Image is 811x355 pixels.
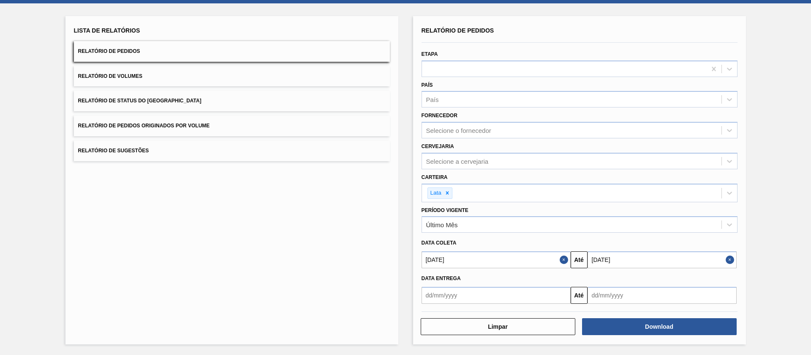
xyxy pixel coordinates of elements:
button: Relatório de Pedidos Originados por Volume [74,116,390,136]
div: Selecione o fornecedor [426,127,491,134]
button: Relatório de Pedidos [74,41,390,62]
button: Download [582,318,737,335]
button: Relatório de Status do [GEOGRAPHIC_DATA] [74,91,390,111]
label: Cervejaria [422,143,454,149]
input: dd/mm/yyyy [422,287,571,304]
span: Relatório de Pedidos [78,48,140,54]
div: Último Mês [426,221,458,228]
button: Close [560,251,571,268]
button: Close [726,251,737,268]
label: Fornecedor [422,113,457,118]
div: Lata [428,188,443,198]
span: Relatório de Pedidos [422,27,494,34]
input: dd/mm/yyyy [422,251,571,268]
input: dd/mm/yyyy [588,287,737,304]
span: Data Entrega [422,275,461,281]
div: País [426,96,439,103]
div: Selecione a cervejaria [426,157,489,165]
span: Data coleta [422,240,457,246]
span: Relatório de Sugestões [78,148,149,154]
label: Carteira [422,174,448,180]
button: Relatório de Sugestões [74,140,390,161]
span: Relatório de Status do [GEOGRAPHIC_DATA] [78,98,201,104]
label: Período Vigente [422,207,468,213]
button: Até [571,251,588,268]
button: Limpar [421,318,575,335]
span: Relatório de Volumes [78,73,142,79]
button: Relatório de Volumes [74,66,390,87]
span: Lista de Relatórios [74,27,140,34]
input: dd/mm/yyyy [588,251,737,268]
span: Relatório de Pedidos Originados por Volume [78,123,210,129]
label: País [422,82,433,88]
button: Até [571,287,588,304]
label: Etapa [422,51,438,57]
